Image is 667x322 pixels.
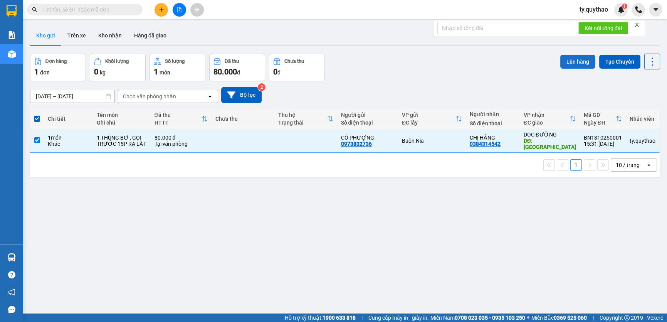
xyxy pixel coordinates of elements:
[92,26,128,45] button: Kho nhận
[573,5,614,14] span: ty.quythao
[34,67,39,76] span: 1
[437,22,572,34] input: Nhập số tổng đài
[123,93,176,100] div: Chọn văn phòng nhận
[154,67,158,76] span: 1
[269,54,325,81] button: Chưa thu0đ
[209,54,265,81] button: Đã thu80.000đ
[585,24,622,32] span: Kết nối tổng đài
[258,83,265,91] sup: 2
[524,120,570,126] div: ĐC giao
[341,120,394,126] div: Số điện thoại
[40,69,50,76] span: đơn
[599,55,640,69] button: Tạo Chuyến
[584,141,622,147] div: 15:31 [DATE]
[155,141,208,147] div: Tại văn phòng
[616,161,640,169] div: 10 / trang
[470,141,501,147] div: 0384314542
[274,109,337,129] th: Toggle SortBy
[623,3,626,9] span: 1
[165,59,185,64] div: Số lượng
[155,120,202,126] div: HTTT
[524,138,576,150] div: DĐ: TÂN PHƯỚC KHÁNH
[97,120,147,126] div: Ghi chú
[285,314,356,322] span: Hỗ trợ kỹ thuật:
[7,25,60,36] div: 0973832736
[48,116,89,122] div: Chi tiết
[341,112,394,118] div: Người gửi
[580,109,626,129] th: Toggle SortBy
[646,162,652,168] svg: open
[455,315,525,321] strong: 0708 023 035 - 0935 103 250
[105,59,129,64] div: Khối lượng
[215,116,270,122] div: Chưa thu
[527,316,529,319] span: ⚪️
[430,314,525,322] span: Miền Nam
[97,112,147,118] div: Tên món
[630,138,655,144] div: ty.quythao
[652,6,659,13] span: caret-down
[593,314,594,322] span: |
[524,112,570,118] div: VP nhận
[8,50,16,58] img: warehouse-icon
[278,120,327,126] div: Trạng thái
[66,25,154,36] div: 0384314542
[584,112,616,118] div: Mã GD
[554,315,587,321] strong: 0369 525 060
[66,36,77,44] span: DĐ:
[150,54,205,81] button: Số lượng1món
[8,253,16,261] img: warehouse-icon
[630,116,655,122] div: Nhân viên
[94,67,98,76] span: 0
[570,159,582,171] button: 1
[45,59,67,64] div: Đơn hàng
[7,16,60,25] div: CÔ PHƯỢNG
[213,67,237,76] span: 80.000
[402,120,456,126] div: ĐC lấy
[584,120,616,126] div: Ngày ĐH
[323,315,356,321] strong: 1900 633 818
[8,288,15,296] span: notification
[225,59,239,64] div: Đã thu
[66,44,154,58] span: [PERSON_NAME]
[273,67,277,76] span: 0
[173,3,186,17] button: file-add
[160,69,170,76] span: món
[341,135,394,141] div: CÔ PHƯỢNG
[278,112,327,118] div: Thu hộ
[207,93,213,99] svg: open
[190,3,204,17] button: aim
[277,69,281,76] span: đ
[237,69,240,76] span: đ
[8,271,15,278] span: question-circle
[368,314,428,322] span: Cung cấp máy in - giấy in:
[402,112,456,118] div: VP gửi
[155,112,202,118] div: Đã thu
[624,315,630,320] span: copyright
[584,135,622,141] div: BN1310250001
[32,7,37,12] span: search
[66,7,84,15] span: Nhận:
[159,7,164,12] span: plus
[341,141,372,147] div: 0973832736
[48,141,89,147] div: Khác
[402,138,462,144] div: Buôn Nia
[100,69,106,76] span: kg
[361,314,363,322] span: |
[470,120,516,126] div: Số điện thoại
[634,22,640,27] span: close
[42,5,133,14] input: Tìm tên, số ĐT hoặc mã đơn
[128,26,173,45] button: Hàng đã giao
[470,135,516,141] div: CHỊ HẰNG
[284,59,304,64] div: Chưa thu
[66,16,154,25] div: CHỊ HẰNG
[61,26,92,45] button: Trên xe
[30,54,86,81] button: Đơn hàng1đơn
[622,3,627,9] sup: 1
[151,109,212,129] th: Toggle SortBy
[578,22,628,34] button: Kết nối tổng đài
[618,6,625,13] img: icon-new-feature
[8,306,15,313] span: message
[524,131,576,138] div: DỌC ĐƯỜNG
[531,314,587,322] span: Miền Bắc
[649,3,662,17] button: caret-down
